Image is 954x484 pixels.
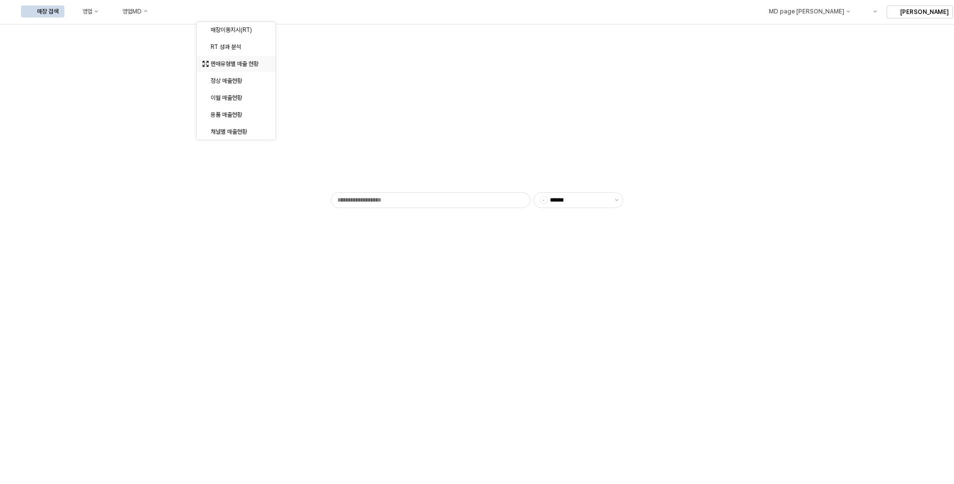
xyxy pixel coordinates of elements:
[106,5,154,17] button: 영업MD
[21,5,64,17] button: 매장 검색
[211,60,263,68] div: 판매유형별 매출 현황
[211,128,263,136] div: 채널별 매출현황
[752,5,856,17] button: MD page [PERSON_NAME]
[900,8,949,16] p: [PERSON_NAME]
[768,8,844,15] div: MD page [PERSON_NAME]
[211,26,263,34] div: 매장이동지시(RT)
[858,5,883,17] div: Menu item 6
[752,5,856,17] div: MD page 이동
[82,8,92,15] div: 영업
[37,8,58,15] div: 매장 검색
[197,21,275,140] div: Select an option
[887,5,953,18] button: [PERSON_NAME]
[540,197,547,204] span: -
[211,43,263,51] div: RT 성과 분석
[66,5,104,17] button: 영업
[211,111,263,119] div: 용품 매출현황
[211,94,263,102] div: 이월 매출현황
[211,77,263,85] div: 정상 매출현황
[122,8,142,15] div: 영업MD
[611,193,623,208] button: 제안 사항 표시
